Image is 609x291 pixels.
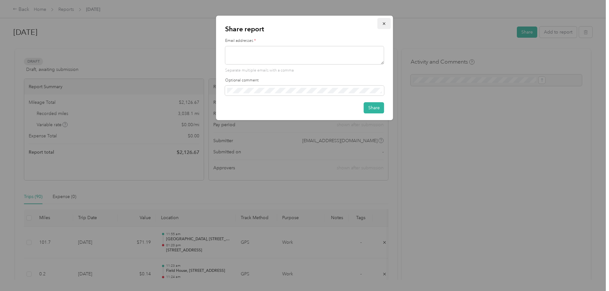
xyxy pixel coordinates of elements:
p: Share report [225,25,384,34]
iframe: Everlance-gr Chat Button Frame [573,255,609,291]
button: Share [364,102,384,113]
p: Separate multiple emails with a comma [225,68,384,73]
label: Email addresses [225,38,384,44]
label: Optional comment [225,78,384,83]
